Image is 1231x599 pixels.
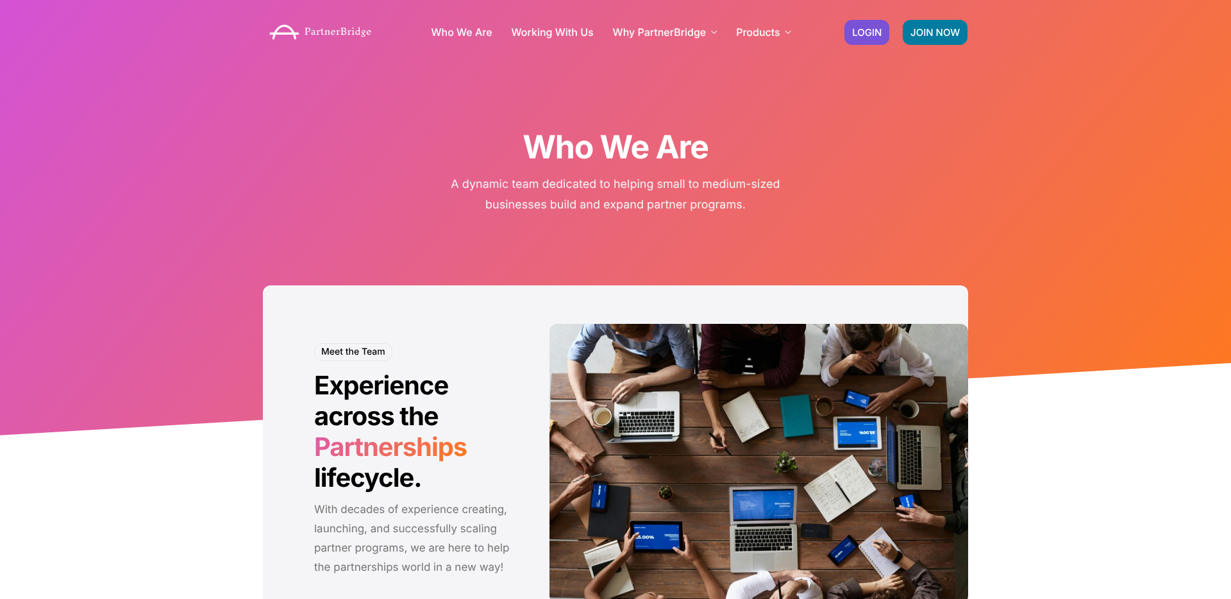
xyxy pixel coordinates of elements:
p: With decades of experience creating, launching, and successfully scaling partner programs, we are... [314,501,511,577]
p: A dynamic team dedicated to helping small to medium-sized businesses build and expand partner pro... [439,174,792,215]
a: LOGIN [844,20,889,45]
a: Who We Are [431,27,492,37]
a: Working With Us [512,27,594,37]
h2: Experience across the lifecycle. [314,370,511,493]
a: Why PartnerBridge [613,27,717,37]
span: Partnerships [314,432,467,462]
span: JOIN NOW [910,28,960,37]
a: JOIN NOW [903,20,967,45]
h1: Who We Are [263,128,968,167]
span: LOGIN [852,28,882,37]
h6: Meet the Team [314,343,392,361]
a: Products [736,27,791,37]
